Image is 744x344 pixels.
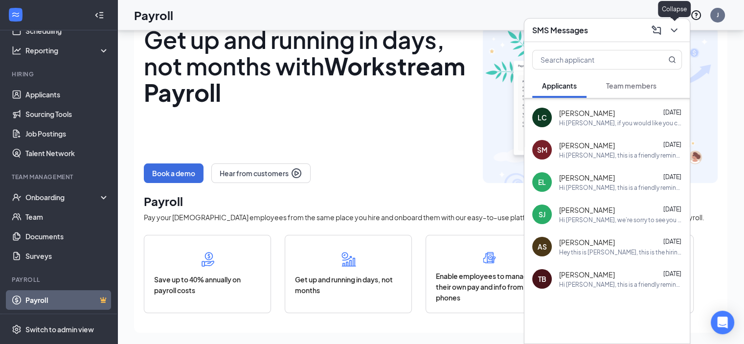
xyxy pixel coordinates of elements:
[12,275,107,284] div: Payroll
[542,81,577,90] span: Applicants
[663,206,681,213] span: [DATE]
[25,104,109,124] a: Sourcing Tools
[538,242,547,252] div: AS
[559,270,615,279] span: [PERSON_NAME]
[12,324,22,334] svg: Settings
[144,193,718,209] h1: Payroll
[663,238,681,245] span: [DATE]
[663,173,681,181] span: [DATE]
[559,205,615,215] span: [PERSON_NAME]
[538,113,547,122] div: LC
[12,173,107,181] div: Team Management
[658,1,691,17] div: Collapse
[12,192,22,202] svg: UserCheck
[533,50,649,69] input: Search applicant
[144,213,704,222] span: Pay your [DEMOGRAPHIC_DATA] employees from the same place you hire and onboard them with our easy...
[476,245,502,271] img: phone
[663,109,681,116] span: [DATE]
[25,192,101,202] div: Onboarding
[211,163,311,183] button: Hear from customers
[25,21,109,41] a: Scheduling
[25,207,109,227] a: Team
[606,81,656,90] span: Team members
[651,24,662,36] svg: ComposeMessage
[25,246,109,266] a: Surveys
[711,311,734,334] div: Open Intercom Messenger
[663,141,681,148] span: [DATE]
[649,23,664,38] button: ComposeMessage
[532,25,588,36] h3: SMS Messages
[134,7,173,23] h1: Payroll
[668,56,676,64] svg: MagnifyingGlass
[537,145,547,155] div: SM
[666,23,682,38] button: ChevronDown
[154,274,261,296] span: Save up to 40% annually on payroll costs
[559,216,682,224] div: Hi [PERSON_NAME], we’re sorry to see you go! Your meeting with [PERSON_NAME] for Server at [GEOGR...
[559,280,682,289] div: Hi [PERSON_NAME], this is a friendly reminder. Please select a meeting time slot for your Server ...
[717,11,719,19] div: J
[559,237,615,247] span: [PERSON_NAME]
[193,245,222,274] img: save
[663,270,681,277] span: [DATE]
[559,248,682,256] div: Hey this is [PERSON_NAME], this is the hiring manager
[538,177,546,187] div: EL
[559,119,682,127] div: Hi [PERSON_NAME], if you would like you could come in anytime you would like to fill out an appli...
[436,271,542,303] span: Enable employees to manage their own pay and info from their phones
[25,227,109,246] a: Documents
[11,10,21,20] svg: WorkstreamLogo
[291,167,302,179] img: play
[12,70,107,78] div: Hiring
[25,290,109,310] a: PayrollCrown
[25,324,94,334] div: Switch to admin view
[538,274,546,284] div: TB
[334,245,363,274] img: run
[483,26,718,183] img: survey-landing
[668,24,680,36] svg: ChevronDown
[539,209,545,219] div: SJ
[559,183,682,192] div: Hi [PERSON_NAME], this is a friendly reminder. Your meeting with [PERSON_NAME] for Server at [GEO...
[25,46,110,55] div: Reporting
[295,274,402,296] span: Get up and running in days, not months
[94,10,104,20] svg: Collapse
[559,173,615,183] span: [PERSON_NAME]
[559,151,682,160] div: Hi [PERSON_NAME], this is a friendly reminder. Your meeting with [PERSON_NAME] for Server at [GEO...
[559,108,615,118] span: [PERSON_NAME]
[144,51,465,107] b: Workstream Payroll
[559,140,615,150] span: [PERSON_NAME]
[144,163,203,183] button: Book a demo
[25,85,109,104] a: Applicants
[25,143,109,163] a: Talent Network
[25,124,109,143] a: Job Postings
[12,46,22,55] svg: Analysis
[690,9,702,21] svg: QuestionInfo
[144,24,465,107] span: Get up and running in days, not months with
